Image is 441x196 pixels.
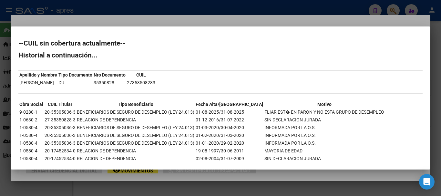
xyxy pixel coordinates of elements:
td: BENEFICIARIOS DE SEGURO DE DESEMPLEO (LEY 24.013) [77,124,195,131]
td: 1-0580-4 [19,147,44,154]
td: RELACION DE DEPENDENCIA [77,116,195,123]
td: INFORMADA POR LA O.S. [264,139,385,147]
td: 01-12-2016/31-07-2022 [195,116,263,123]
td: [PERSON_NAME] [19,79,57,86]
td: 20-17452534-0 [44,155,76,162]
th: Tipo Documento [58,71,93,78]
td: 20-35305036-3 [44,139,76,147]
td: MAYORIA DE EDAD [264,147,385,154]
td: 01-08-2025/31-08-2025 [195,108,263,116]
th: Obra Social [19,101,44,108]
td: 01-02-2020/31-03-2020 [195,132,263,139]
h2: Historial a continuación... [18,52,423,58]
td: 27-35350828-3 [44,116,76,123]
td: RELACION DE DEPENDENCIA [77,155,195,162]
td: BENEFICIARIOS DE SEGURO DE DESEMPLEO (LEY 24.013) [77,132,195,139]
th: Nro Documento [93,71,126,78]
td: 20-35305036-3 [44,108,76,116]
td: 19-08-1997/30-06-2011 [195,147,263,154]
h2: --CUIL sin cobertura actualmente-- [18,40,423,46]
td: 20-17452534-0 [44,147,76,154]
th: Fecha Alta/[GEOGRAPHIC_DATA] [195,101,263,108]
td: DU [58,79,93,86]
td: 20-35305036-3 [44,132,76,139]
td: 01-03-2020/30-04-2020 [195,124,263,131]
th: Motivo [264,101,385,108]
td: FLIAR EST� EN PARON Y NO ESTA GRUPO DE DESEMPLEO [264,108,385,116]
th: Apellido y Nombre [19,71,57,78]
td: 1-0580-4 [19,139,44,147]
td: 20-35305036-3 [44,124,76,131]
td: BENEFICIARIOS DE SEGURO DE DESEMPLEO (LEY 24.013) [77,108,195,116]
td: 27353508283 [127,79,156,86]
td: SIN DECLARACION JURADA [264,116,385,123]
td: 1-0580-4 [19,132,44,139]
th: Tipo Beneficiario [77,101,195,108]
td: 35350828 [93,79,126,86]
td: INFORMADA POR LA O.S. [264,124,385,131]
td: 02-08-2004/31-07-2009 [195,155,263,162]
th: CUIL Titular [44,101,76,108]
div: Open Intercom Messenger [419,174,435,190]
td: 01-01-2020/29-02-2020 [195,139,263,147]
td: 9-0280-1 [19,108,44,116]
td: 1-0580-4 [19,155,44,162]
th: CUIL [127,71,156,78]
td: 1-0580-4 [19,124,44,131]
td: RELACION DE DEPENDENCIA [77,147,195,154]
td: BENEFICIARIOS DE SEGURO DE DESEMPLEO (LEY 24.013) [77,139,195,147]
td: INFORMADA POR LA O.S. [264,132,385,139]
td: SIN DECLARACION JURADA [264,155,385,162]
td: 1-0630-2 [19,116,44,123]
